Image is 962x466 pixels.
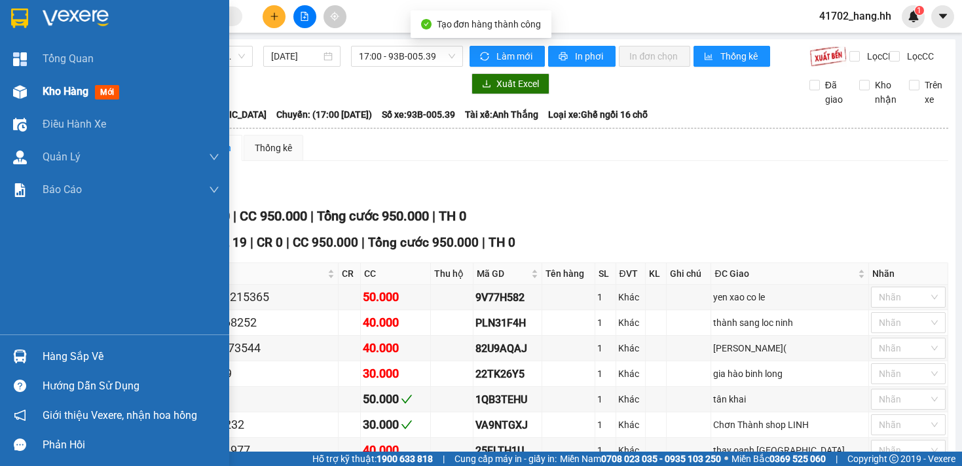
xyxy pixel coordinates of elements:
span: Giới thiệu Vexere, nhận hoa hồng [43,407,197,423]
strong: 1900 633 818 [377,454,433,464]
th: ĐVT [616,263,646,285]
div: Khác [618,290,643,304]
img: warehouse-icon [13,151,27,164]
span: Tạo đơn hàng thành công [437,19,542,29]
span: mới [95,85,119,99]
th: Tên hàng [542,263,595,285]
span: bar-chart [704,52,715,62]
div: 30.000 [363,416,429,434]
div: 1QB3TEHU [475,391,540,408]
span: CC 950.000 [240,208,307,224]
span: download [482,79,491,90]
td: 9V77H582 [473,285,542,310]
span: | [233,208,236,224]
th: Ghi chú [667,263,711,285]
div: 50.000 [363,288,429,306]
sup: 1 [915,6,924,15]
div: VA9NTGXJ [475,417,540,433]
button: printerIn phơi [548,46,616,67]
img: warehouse-icon [13,85,27,99]
button: aim [324,5,346,28]
div: Thành Sang 0982568252 [126,314,336,332]
button: In đơn chọn [619,46,690,67]
span: caret-down [937,10,949,22]
span: Tổng Quan [43,50,94,67]
div: thay oanh [GEOGRAPHIC_DATA] [713,443,866,457]
div: 1 [597,443,613,457]
img: 9k= [809,46,847,67]
div: thành sang loc ninh [713,315,866,330]
img: dashboard-icon [13,52,27,66]
div: gia hào 0877876789 [126,365,336,383]
div: Khác [618,418,643,432]
div: 1 [597,367,613,381]
span: | [310,208,314,224]
span: printer [559,52,570,62]
strong: 0708 023 035 - 0935 103 250 [601,454,721,464]
div: gia hào binh long [713,367,866,381]
th: KL [646,263,667,285]
button: syncLàm mới [470,46,545,67]
div: Khác [618,367,643,381]
span: check [401,393,413,405]
span: | [286,235,289,250]
span: Chuyến: (17:00 [DATE]) [276,107,372,122]
img: solution-icon [13,183,27,197]
span: Báo cáo [43,181,82,198]
div: 82U9AQAJ [475,340,540,357]
span: ĐC Giao [714,266,855,281]
th: SL [595,263,616,285]
div: Khác [618,341,643,355]
button: downloadXuất Excel [472,73,549,94]
span: TH 0 [489,235,515,250]
span: check [401,419,413,431]
span: TH 0 [439,208,466,224]
span: | [250,235,253,250]
span: message [14,439,26,451]
span: 41702_hang.hh [809,8,902,24]
th: CR [339,263,361,285]
div: shop Linh 0965377232 [126,416,336,434]
span: Kho nhận [870,78,902,107]
span: | [836,452,838,466]
span: 17:00 - 93B-005.39 [359,46,456,66]
div: 30.000 [363,365,429,383]
input: 11/08/2025 [271,49,321,63]
span: CC 950.000 [293,235,358,250]
div: 1 [597,290,613,304]
div: Nhãn [872,266,944,281]
img: warehouse-icon [13,118,27,132]
div: Phản hồi [43,435,219,455]
div: Khác [618,392,643,406]
span: ⚪️ [724,456,728,461]
span: Điều hành xe [43,116,106,132]
img: warehouse-icon [13,349,27,363]
span: Tổng cước 950.000 [368,235,479,250]
span: down [209,185,219,195]
span: Loại xe: Ghế ngồi 16 chỗ [548,107,648,122]
button: file-add [293,5,316,28]
div: [PERSON_NAME]( [713,341,866,355]
div: 9V77H582 [475,289,540,306]
span: Số xe: 93B-005.39 [382,107,455,122]
span: | [361,235,365,250]
div: Thầy Oanh 0988904977 [126,441,336,459]
span: Tổng cước 950.000 [317,208,429,224]
span: Xuất Excel [496,77,539,91]
span: Thống kê [720,49,760,63]
div: 1 [597,341,613,355]
strong: 0369 525 060 [769,454,826,464]
span: Cung cấp máy in - giấy in: [454,452,557,466]
span: 1 [917,6,921,15]
td: 25FLTH1U [473,438,542,463]
div: 0976616026 [126,390,336,408]
button: bar-chartThống kê [694,46,770,67]
button: caret-down [931,5,954,28]
div: PLN31F4H [475,315,540,331]
div: 40.000 [363,314,429,332]
img: logo-vxr [11,9,28,28]
span: sync [480,52,491,62]
span: aim [330,12,339,21]
div: Hướng dẫn sử dụng [43,376,219,396]
span: Đã giao [820,78,849,107]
